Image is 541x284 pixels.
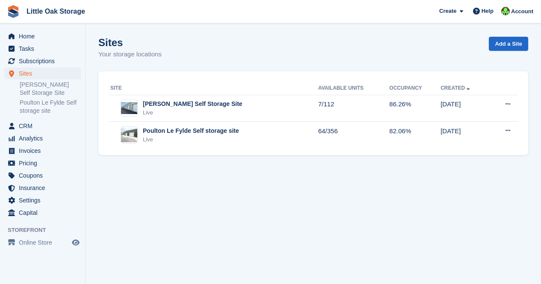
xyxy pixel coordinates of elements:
img: Image of Poulton Le Fylde Self storage site site [121,128,137,142]
a: Add a Site [489,37,528,51]
span: Home [19,30,70,42]
a: menu [4,194,81,206]
span: Subscriptions [19,55,70,67]
td: 64/356 [318,122,389,148]
th: Occupancy [389,82,440,95]
a: menu [4,30,81,42]
a: menu [4,157,81,169]
a: menu [4,207,81,219]
span: Help [482,7,494,15]
td: 86.26% [389,95,440,122]
span: Pricing [19,157,70,169]
a: menu [4,120,81,132]
span: Online Store [19,237,70,249]
span: Create [439,7,456,15]
span: Tasks [19,43,70,55]
a: menu [4,237,81,249]
span: Invoices [19,145,70,157]
td: 7/112 [318,95,389,122]
span: Analytics [19,132,70,144]
a: menu [4,67,81,79]
h1: Sites [98,37,162,48]
th: Available Units [318,82,389,95]
span: Insurance [19,182,70,194]
a: menu [4,170,81,182]
span: Storefront [8,226,85,234]
a: Little Oak Storage [23,4,89,18]
img: Image of Kirkham Self Storage Site site [121,102,137,114]
img: Michael Aujla [501,7,510,15]
div: Live [143,135,239,144]
a: Poulton Le Fylde Self storage site [20,99,81,115]
a: menu [4,182,81,194]
div: Live [143,108,242,117]
td: [DATE] [440,122,490,148]
td: 82.06% [389,122,440,148]
a: [PERSON_NAME] Self Storage Site [20,81,81,97]
span: Account [511,7,533,16]
td: [DATE] [440,95,490,122]
span: Coupons [19,170,70,182]
a: Preview store [71,237,81,248]
div: [PERSON_NAME] Self Storage Site [143,100,242,108]
span: Capital [19,207,70,219]
a: Created [440,85,472,91]
div: Poulton Le Fylde Self storage site [143,126,239,135]
span: Settings [19,194,70,206]
a: menu [4,43,81,55]
a: menu [4,55,81,67]
span: Sites [19,67,70,79]
th: Site [109,82,318,95]
img: stora-icon-8386f47178a22dfd0bd8f6a31ec36ba5ce8667c1dd55bd0f319d3a0aa187defe.svg [7,5,20,18]
a: menu [4,132,81,144]
p: Your storage locations [98,50,162,59]
span: CRM [19,120,70,132]
a: menu [4,145,81,157]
